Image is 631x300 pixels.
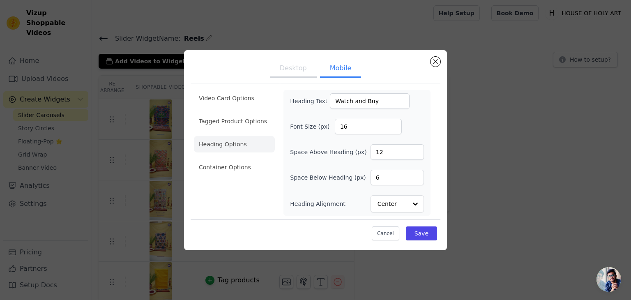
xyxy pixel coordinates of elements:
[194,159,275,175] li: Container Options
[320,60,361,78] button: Mobile
[194,113,275,129] li: Tagged Product Options
[194,90,275,106] li: Video Card Options
[290,200,347,208] label: Heading Alignment
[290,148,366,156] label: Space Above Heading (px)
[431,57,440,67] button: Close modal
[194,136,275,152] li: Heading Options
[406,226,437,240] button: Save
[290,173,366,182] label: Space Below Heading (px)
[290,122,335,131] label: Font Size (px)
[372,226,399,240] button: Cancel
[596,267,621,292] div: Open chat
[270,60,317,78] button: Desktop
[330,93,410,109] input: Add a heading
[290,97,330,105] label: Heading Text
